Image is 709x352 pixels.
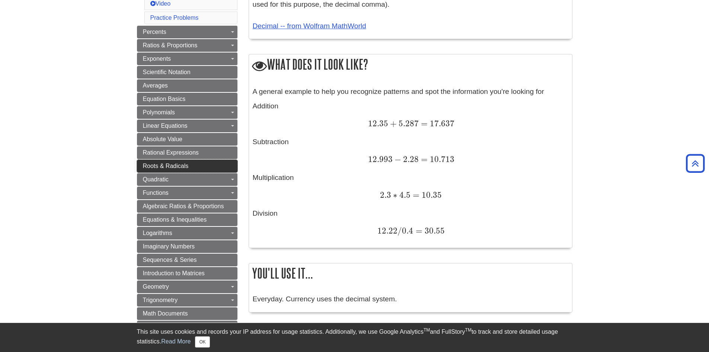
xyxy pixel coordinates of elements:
[253,22,366,30] a: Decimal -- from Wolfram MathWorld
[413,226,422,236] span: =
[393,154,401,164] span: −
[143,109,175,115] span: Polynomials
[137,187,237,199] a: Functions
[137,133,237,146] a: Absolute Value
[143,42,198,48] span: Ratios & Proportions
[137,200,237,213] a: Algebraic Ratios & Proportions
[143,230,172,236] span: Logarithms
[143,243,195,250] span: Imaginary Numbers
[391,190,397,200] span: ∗
[137,254,237,266] a: Sequences & Series
[137,294,237,307] a: Trigonometry
[137,106,237,119] a: Polynomials
[424,327,430,333] sup: TM
[419,190,442,200] span: 10.35
[143,310,188,317] span: Math Documents
[419,154,428,164] span: =
[428,154,454,164] span: 10.713
[143,216,207,223] span: Equations & Inequalities
[397,190,411,200] span: 4.5
[397,118,419,129] span: 5.287
[368,118,388,129] span: 12.35
[143,203,224,209] span: Algebraic Ratios & Proportions
[137,146,237,159] a: Rational Expressions
[137,307,237,320] a: Math Documents
[137,280,237,293] a: Geometry
[137,53,237,65] a: Exponents
[683,158,707,168] a: Back to Top
[388,118,397,129] span: +
[253,294,568,305] p: Everyday. Currency uses the decimal system.
[143,82,168,89] span: Averages
[137,321,237,342] a: Get Help From [PERSON_NAME]
[143,136,182,142] span: Absolute Value
[428,118,454,129] span: 17.637
[143,56,171,62] span: Exponents
[143,190,169,196] span: Functions
[143,257,197,263] span: Sequences & Series
[143,69,191,75] span: Scientific Notation
[137,213,237,226] a: Equations & Inequalities
[401,154,419,164] span: 2.28
[143,270,205,276] span: Introduction to Matrices
[143,123,188,129] span: Linear Equations
[143,96,186,102] span: Equation Basics
[377,226,397,236] span: 12.22
[150,15,199,21] a: Practice Problems
[137,267,237,280] a: Introduction to Matrices
[137,327,572,348] div: This site uses cookies and records your IP address for usage statistics. Additionally, we use Goo...
[137,173,237,186] a: Quadratic
[397,226,402,236] span: /
[137,120,237,132] a: Linear Equations
[137,240,237,253] a: Imaginary Numbers
[137,26,237,38] a: Percents
[253,86,568,244] div: Addition Subtraction Multiplication Division
[137,79,237,92] a: Averages
[143,163,189,169] span: Roots & Radicals
[465,327,472,333] sup: TM
[137,39,237,52] a: Ratios & Proportions
[195,336,210,348] button: Close
[249,54,572,76] h2: What does it look like?
[143,176,169,183] span: Quadratic
[402,226,413,236] span: 0.4
[253,86,568,97] p: A general example to help you recognize patterns and spot the information you're looking for
[137,93,237,105] a: Equation Basics
[143,283,169,290] span: Geometry
[143,149,199,156] span: Rational Expressions
[380,190,391,200] span: 2.3
[150,0,171,7] a: Video
[143,297,178,303] span: Trigonometry
[161,338,191,345] a: Read More
[137,227,237,240] a: Logarithms
[249,263,572,283] h2: You'll use it...
[137,66,237,79] a: Scientific Notation
[422,226,445,236] span: 30.55
[368,154,393,164] span: 12.993
[143,29,166,35] span: Percents
[411,190,419,200] span: =
[137,160,237,172] a: Roots & Radicals
[419,118,428,129] span: =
